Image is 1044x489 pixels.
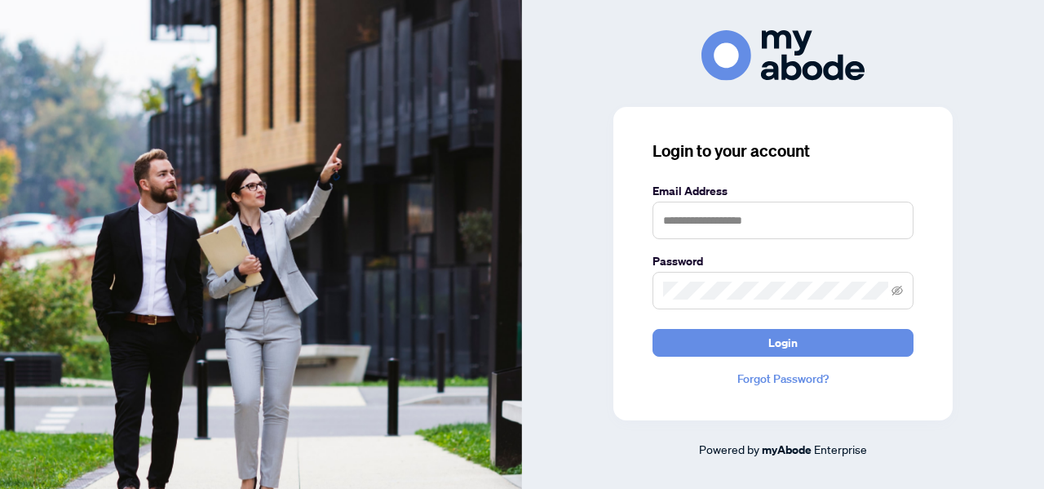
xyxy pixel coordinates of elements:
span: Enterprise [814,442,867,456]
span: Login [768,330,798,356]
img: ma-logo [701,30,865,80]
label: Password [652,252,913,270]
button: Login [652,329,913,357]
a: myAbode [762,441,812,459]
h3: Login to your account [652,140,913,162]
a: Forgot Password? [652,370,913,388]
span: eye-invisible [891,285,903,296]
span: Powered by [699,442,759,456]
label: Email Address [652,182,913,200]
